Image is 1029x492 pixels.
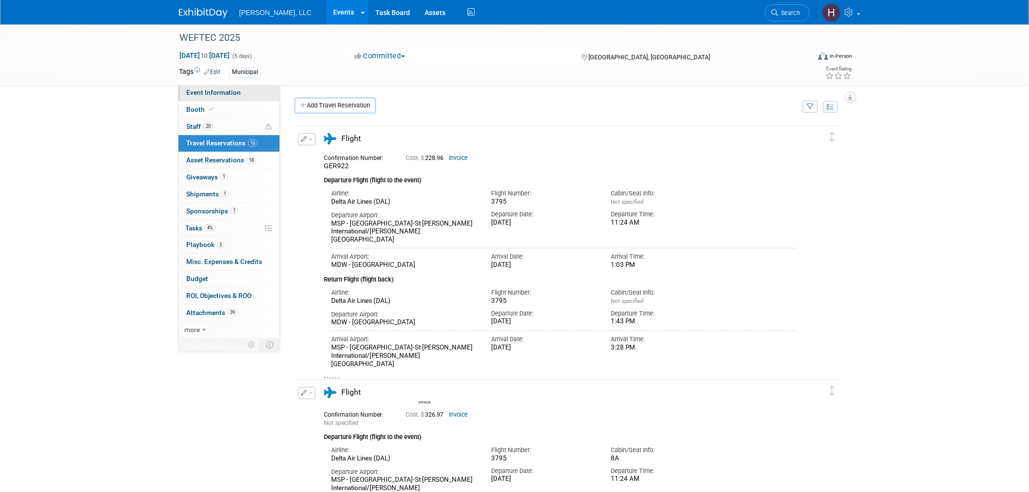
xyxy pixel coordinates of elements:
div: Departure Airport: [331,211,477,220]
div: Arrival Airport: [331,252,477,261]
div: Flight Number: [491,471,597,480]
span: Misc. Expenses & Credits [186,258,262,265]
span: [GEOGRAPHIC_DATA], [GEOGRAPHIC_DATA] [588,53,710,61]
div: [DATE] [491,344,597,352]
div: Delta Air Lines (DAL) [331,480,477,488]
div: MSP - [GEOGRAPHIC_DATA]-St [PERSON_NAME] International/[PERSON_NAME][GEOGRAPHIC_DATA] [331,344,477,368]
a: Search [765,4,810,21]
span: Shipments [186,190,229,198]
div: In-Person [830,53,852,60]
div: Cabin/Seat Info: [611,189,717,198]
div: 3795 [491,480,597,488]
div: Arrival Time: [611,252,717,261]
a: Giveaways1 [178,169,280,186]
div: Delta Air Lines (DAL) [331,198,477,206]
a: Edit [204,69,220,75]
span: Staff [186,123,213,130]
td: Personalize Event Tab Strip [243,338,260,351]
div: 1:43 PM [611,317,717,326]
div: 3795 [491,297,597,305]
div: Airline: [331,471,477,480]
img: ExhibitDay [179,8,228,18]
div: Confirmation Number: [324,434,391,444]
div: Departure Date: [491,309,597,318]
span: Tasks [185,224,215,232]
span: Attachments [186,309,237,316]
span: Not specified [611,198,644,205]
span: Search [778,9,800,17]
div: Cabin/Seat Info: [611,471,717,480]
span: Potential Scheduling Conflict -- at least one attendee is tagged in another overlapping event. [265,123,272,131]
span: Giveaways [186,173,228,181]
span: ROI, Objectives & ROO [186,292,251,299]
a: Playbook3 [178,237,280,253]
span: to [200,52,209,59]
span: more [184,326,200,334]
img: Format-Inperson.png [818,52,828,60]
img: Hannah Mulholland [822,3,841,22]
a: Asset Reservations18 [178,152,280,169]
a: more [178,322,280,338]
div: Departure Flight (flight to the event) [324,171,797,185]
td: Tags [179,67,220,78]
div: 11:24 AM [611,219,717,227]
i: Booth reservation complete [209,106,214,112]
div: Delta Air Lines (DAL) [331,297,477,305]
div: 8A [611,480,717,488]
div: Megan James [416,386,433,430]
div: Confirmation Number: [324,152,391,162]
span: [PERSON_NAME], LLC [239,9,312,17]
div: 3795 [491,198,597,206]
a: Add Travel Reservation [295,98,376,113]
div: Notes: [324,375,797,384]
td: Toggle Event Tabs [260,338,280,351]
span: Budget [186,275,208,282]
div: WEFTEC 2025 [176,29,795,47]
div: Municipal [229,67,261,77]
span: 20 [203,123,213,130]
div: Departure Airport: [331,310,477,319]
div: Arrival Date: [491,252,597,261]
div: Flight Number: [491,288,597,297]
span: 3 [217,241,224,248]
div: Airline: [331,288,477,297]
i: Click and drag to move item [830,132,835,142]
span: Sponsorships [186,207,238,215]
span: Flight [341,388,361,397]
div: Megan James [419,424,431,430]
span: 1 [220,173,228,180]
span: 228.96 [406,155,447,161]
div: Arrival Airport: [331,335,477,344]
i: Flight [324,133,337,144]
a: Invoice [449,437,468,443]
div: MDW - [GEOGRAPHIC_DATA] [331,261,477,269]
div: Flight Number: [491,189,597,198]
span: Travel Reservations [186,139,258,147]
span: 16 [248,140,258,147]
span: Cost: $ [406,155,425,161]
div: Departure Time: [611,309,717,318]
div: MDW - [GEOGRAPHIC_DATA] [331,318,477,327]
button: Committed [351,51,409,61]
div: Event Format [752,51,852,65]
i: Filter by Traveler [807,104,814,110]
div: Cabin/Seat Info: [611,288,717,297]
div: Departure Flight (flight to the event) [324,453,797,467]
span: 1 [221,190,229,197]
span: 4% [205,224,215,231]
div: Departure Date: [491,210,597,219]
i: Flight [324,387,337,398]
span: Event Information [186,88,241,96]
span: Cost: $ [406,437,425,443]
div: Event Rating [826,67,852,71]
span: 39 [228,309,237,316]
div: MSP - [GEOGRAPHIC_DATA]-St [PERSON_NAME] International/[PERSON_NAME][GEOGRAPHIC_DATA] [331,220,477,244]
a: Event Information [178,85,280,101]
div: 1:03 PM [611,261,717,269]
div: Airline: [331,189,477,198]
div: Arrival Time: [611,335,717,344]
span: Not specified [324,445,358,452]
span: Playbook [186,241,224,248]
div: Arrival Date: [491,335,597,344]
div: [DATE] [491,219,597,227]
